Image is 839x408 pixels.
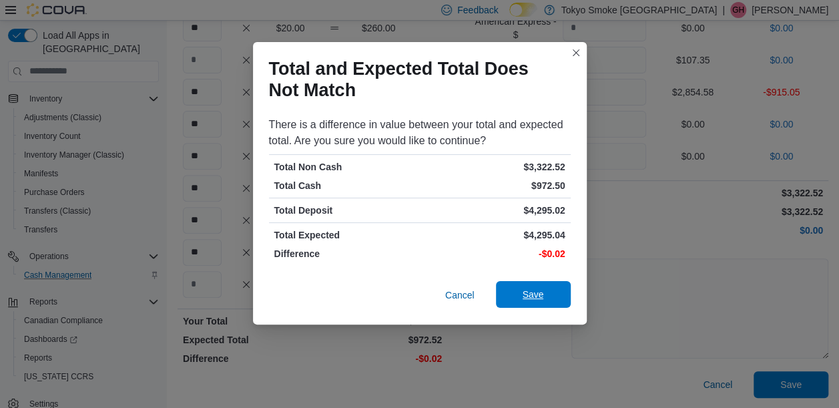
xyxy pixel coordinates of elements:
[423,204,565,217] p: $4,295.02
[496,281,571,308] button: Save
[274,228,417,242] p: Total Expected
[440,282,480,309] button: Cancel
[423,160,565,174] p: $3,322.52
[423,179,565,192] p: $972.50
[269,58,560,101] h1: Total and Expected Total Does Not Match
[274,160,417,174] p: Total Non Cash
[523,288,544,301] span: Save
[274,204,417,217] p: Total Deposit
[445,288,475,302] span: Cancel
[274,179,417,192] p: Total Cash
[423,247,565,260] p: -$0.02
[274,247,417,260] p: Difference
[568,45,584,61] button: Closes this modal window
[269,117,571,149] div: There is a difference in value between your total and expected total. Are you sure you would like...
[423,228,565,242] p: $4,295.04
